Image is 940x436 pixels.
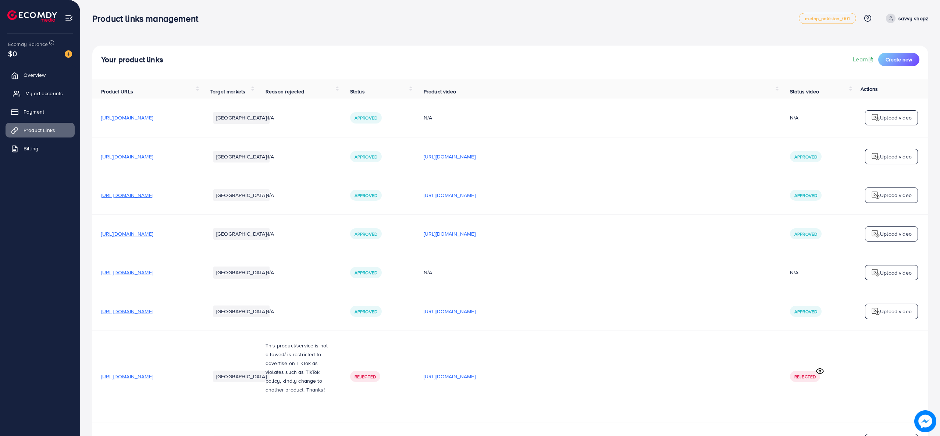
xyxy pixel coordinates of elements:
[6,68,75,82] a: Overview
[266,269,274,276] span: N/A
[424,114,772,121] div: N/A
[355,192,377,199] span: Approved
[871,229,880,238] img: logo
[424,307,476,316] p: [URL][DOMAIN_NAME]
[799,13,856,24] a: metap_pakistan_001
[213,112,270,124] li: [GEOGRAPHIC_DATA]
[871,307,880,316] img: logo
[355,308,377,315] span: Approved
[24,71,46,79] span: Overview
[266,192,274,199] span: N/A
[886,56,912,63] span: Create new
[790,114,798,121] div: N/A
[266,308,274,315] span: N/A
[24,108,44,115] span: Payment
[213,305,270,317] li: [GEOGRAPHIC_DATA]
[266,230,274,237] span: N/A
[213,228,270,240] li: [GEOGRAPHIC_DATA]
[880,229,912,238] p: Upload video
[101,55,163,64] h4: Your product links
[24,126,55,134] span: Product Links
[101,373,153,380] span: [URL][DOMAIN_NAME]
[213,267,270,278] li: [GEOGRAPHIC_DATA]
[8,48,17,59] span: $0
[65,50,72,58] img: image
[880,191,912,200] p: Upload video
[914,410,936,432] img: image
[880,152,912,161] p: Upload video
[794,192,817,199] span: Approved
[8,40,48,48] span: Ecomdy Balance
[213,371,270,382] li: [GEOGRAPHIC_DATA]
[355,374,376,380] span: Rejected
[213,189,270,201] li: [GEOGRAPHIC_DATA]
[101,269,153,276] span: [URL][DOMAIN_NAME]
[101,153,153,160] span: [URL][DOMAIN_NAME]
[898,14,928,23] p: savvy shopz
[794,308,817,315] span: Approved
[266,88,304,95] span: Reason rejected
[424,229,476,238] p: [URL][DOMAIN_NAME]
[210,88,245,95] span: Target markets
[871,113,880,122] img: logo
[355,269,377,276] span: Approved
[424,152,476,161] p: [URL][DOMAIN_NAME]
[24,145,38,152] span: Billing
[101,114,153,121] span: [URL][DOMAIN_NAME]
[424,269,772,276] div: N/A
[355,231,377,237] span: Approved
[101,88,133,95] span: Product URLs
[266,114,274,121] span: N/A
[424,191,476,200] p: [URL][DOMAIN_NAME]
[790,88,819,95] span: Status video
[6,104,75,119] a: Payment
[6,123,75,137] a: Product Links
[25,90,63,97] span: My ad accounts
[355,115,377,121] span: Approved
[101,308,153,315] span: [URL][DOMAIN_NAME]
[7,10,57,22] img: logo
[92,13,204,24] h3: Product links management
[853,55,875,64] a: Learn
[861,85,878,93] span: Actions
[424,88,456,95] span: Product video
[883,14,928,23] a: savvy shopz
[350,88,365,95] span: Status
[880,113,912,122] p: Upload video
[101,192,153,199] span: [URL][DOMAIN_NAME]
[65,14,73,22] img: menu
[794,231,817,237] span: Approved
[880,307,912,316] p: Upload video
[266,153,274,160] span: N/A
[805,16,850,21] span: metap_pakistan_001
[878,53,919,66] button: Create new
[424,372,476,381] p: [URL][DOMAIN_NAME]
[6,86,75,101] a: My ad accounts
[266,342,328,393] span: This product/service is not allowed/ is restricted to advertise on TikTok as violates such as Tik...
[880,268,912,277] p: Upload video
[790,269,798,276] div: N/A
[355,154,377,160] span: Approved
[871,268,880,277] img: logo
[794,374,816,380] span: Rejected
[794,154,817,160] span: Approved
[871,152,880,161] img: logo
[101,230,153,237] span: [URL][DOMAIN_NAME]
[213,151,270,162] li: [GEOGRAPHIC_DATA]
[871,191,880,200] img: logo
[6,141,75,156] a: Billing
